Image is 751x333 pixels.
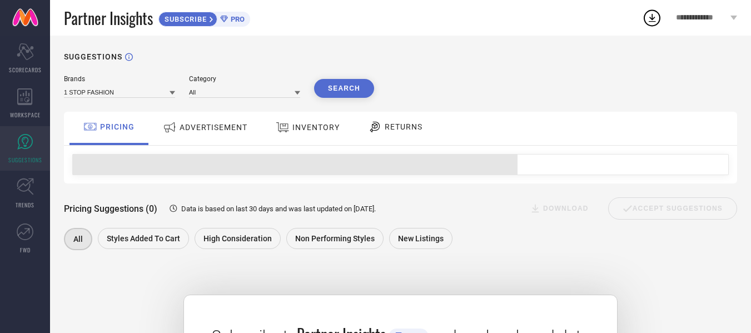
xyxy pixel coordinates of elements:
div: Category [189,75,300,83]
div: Brands [64,75,175,83]
span: INVENTORY [292,123,340,132]
span: High Consideration [203,234,272,243]
span: New Listings [398,234,444,243]
span: SCORECARDS [9,66,42,74]
a: SUBSCRIBEPRO [158,9,250,27]
span: PRO [228,15,245,23]
span: PRICING [100,122,135,131]
span: Non Performing Styles [295,234,375,243]
div: Accept Suggestions [608,197,737,220]
span: FWD [20,246,31,254]
span: SUBSCRIBE [159,15,210,23]
span: Data is based on last 30 days and was last updated on [DATE] . [181,205,376,213]
span: Partner Insights [64,7,153,29]
span: All [73,235,83,243]
span: Styles Added To Cart [107,234,180,243]
span: SUGGESTIONS [8,156,42,164]
span: ADVERTISEMENT [180,123,247,132]
span: TRENDS [16,201,34,209]
button: Search [314,79,374,98]
span: RETURNS [385,122,422,131]
span: Pricing Suggestions (0) [64,203,157,214]
div: Open download list [642,8,662,28]
span: WORKSPACE [10,111,41,119]
h1: SUGGESTIONS [64,52,122,61]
